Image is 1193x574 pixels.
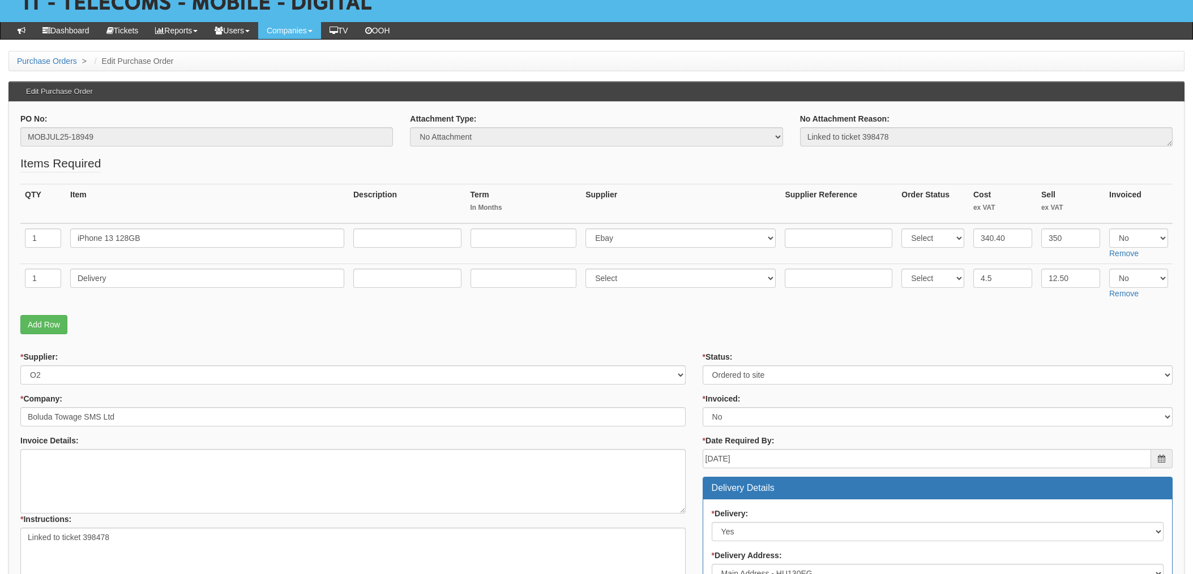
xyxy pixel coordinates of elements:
[20,315,67,334] a: Add Row
[147,22,206,39] a: Reports
[34,22,98,39] a: Dashboard
[581,184,780,224] th: Supplier
[20,351,58,362] label: Supplier:
[20,184,66,224] th: QTY
[1105,184,1173,224] th: Invoiced
[703,435,775,446] label: Date Required By:
[410,113,476,124] label: Attachment Type:
[471,203,577,213] small: In Months
[79,57,89,66] span: >
[258,22,321,39] a: Companies
[20,393,62,404] label: Company:
[357,22,399,39] a: OOH
[98,22,147,39] a: Tickets
[20,435,79,446] label: Invoice Details:
[800,127,1173,146] textarea: Linked to ticket 398478
[703,393,741,404] label: Invoiced:
[92,55,174,67] li: Edit Purchase Order
[973,203,1032,213] small: ex VAT
[1037,184,1105,224] th: Sell
[712,508,749,519] label: Delivery:
[1109,249,1139,258] a: Remove
[20,513,71,525] label: Instructions:
[712,483,1164,493] h3: Delivery Details
[1041,203,1100,213] small: ex VAT
[20,82,99,101] h3: Edit Purchase Order
[780,184,897,224] th: Supplier Reference
[349,184,466,224] th: Description
[703,351,733,362] label: Status:
[17,57,77,66] a: Purchase Orders
[206,22,258,39] a: Users
[800,113,890,124] label: No Attachment Reason:
[20,155,101,172] legend: Items Required
[897,184,969,224] th: Order Status
[1109,289,1139,298] a: Remove
[321,22,357,39] a: TV
[466,184,581,224] th: Term
[66,184,349,224] th: Item
[20,113,47,124] label: PO No:
[969,184,1037,224] th: Cost
[712,550,782,561] label: Delivery Address:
